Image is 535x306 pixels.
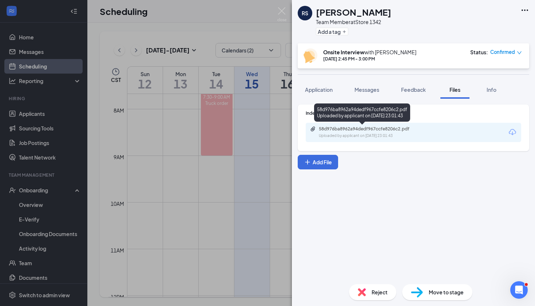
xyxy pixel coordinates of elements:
[316,6,391,18] h1: [PERSON_NAME]
[319,126,421,132] div: 58d976ba8962a94dedf967ccfe8206c2.pdf
[323,49,364,55] b: Onsite Interview
[306,110,521,116] div: Indeed Resume
[517,50,522,55] span: down
[470,48,488,56] div: Status :
[310,126,428,139] a: Paperclip58d976ba8962a94dedf967ccfe8206c2.pdfUploaded by applicant on [DATE] 23:01:43
[316,18,391,25] div: Team Member at Store 1342
[342,30,346,34] svg: Plus
[304,158,311,166] svg: Plus
[372,288,388,296] span: Reject
[401,86,426,93] span: Feedback
[429,288,464,296] span: Move to stage
[449,86,460,93] span: Files
[487,86,496,93] span: Info
[302,9,308,17] div: RS
[305,86,333,93] span: Application
[314,103,410,122] div: 58d976ba8962a94dedf967ccfe8206c2.pdf Uploaded by applicant on [DATE] 23:01:43
[510,281,528,299] iframe: Intercom live chat
[319,133,428,139] div: Uploaded by applicant on [DATE] 23:01:43
[310,126,316,132] svg: Paperclip
[508,128,517,137] svg: Download
[490,48,515,56] span: Confirmed
[323,56,416,62] div: [DATE] 2:45 PM - 3:00 PM
[520,6,529,15] svg: Ellipses
[323,48,416,56] div: with [PERSON_NAME]
[298,155,338,169] button: Add FilePlus
[316,28,348,35] button: PlusAdd a tag
[354,86,379,93] span: Messages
